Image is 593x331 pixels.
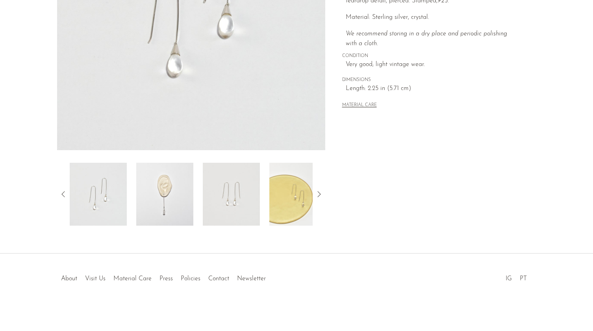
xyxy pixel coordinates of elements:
a: About [61,276,77,282]
a: Policies [181,276,200,282]
ul: Quick links [57,269,270,284]
span: Length: 2.25 in (5.71 cm) [346,84,519,94]
a: Visit Us [85,276,106,282]
span: DIMENSIONS [342,77,519,84]
i: We recommend storing in a dry place and periodic polishing with a cloth. [346,31,507,47]
a: PT [520,276,527,282]
img: Crystal Teardrop Earrings [136,163,193,226]
span: Very good; light vintage wear. [346,60,519,70]
img: Crystal Teardrop Earrings [70,163,127,226]
p: Material: Sterling silver, crystal. [346,13,519,23]
span: CONDITION [342,53,519,60]
button: MATERIAL CARE [342,103,377,108]
ul: Social Medias [502,269,531,284]
img: Crystal Teardrop Earrings [203,163,260,226]
a: IG [506,276,512,282]
img: Crystal Teardrop Earrings [269,163,326,226]
a: Contact [208,276,229,282]
a: Material Care [113,276,152,282]
a: Press [159,276,173,282]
